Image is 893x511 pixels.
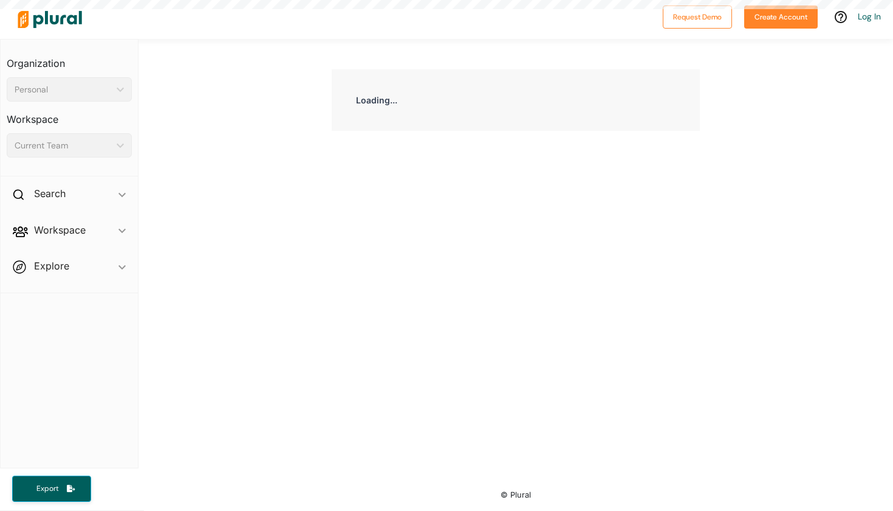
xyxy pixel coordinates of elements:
h2: Search [34,187,66,200]
span: Export [28,484,67,494]
small: © Plural [501,490,531,499]
a: Create Account [744,10,818,23]
button: Export [12,476,91,502]
a: Log In [858,11,881,22]
div: Personal [15,83,112,96]
div: Loading... [332,69,700,131]
h3: Organization [7,46,132,72]
button: Create Account [744,5,818,29]
a: Request Demo [663,10,732,23]
button: Request Demo [663,5,732,29]
div: Current Team [15,139,112,152]
h3: Workspace [7,102,132,128]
